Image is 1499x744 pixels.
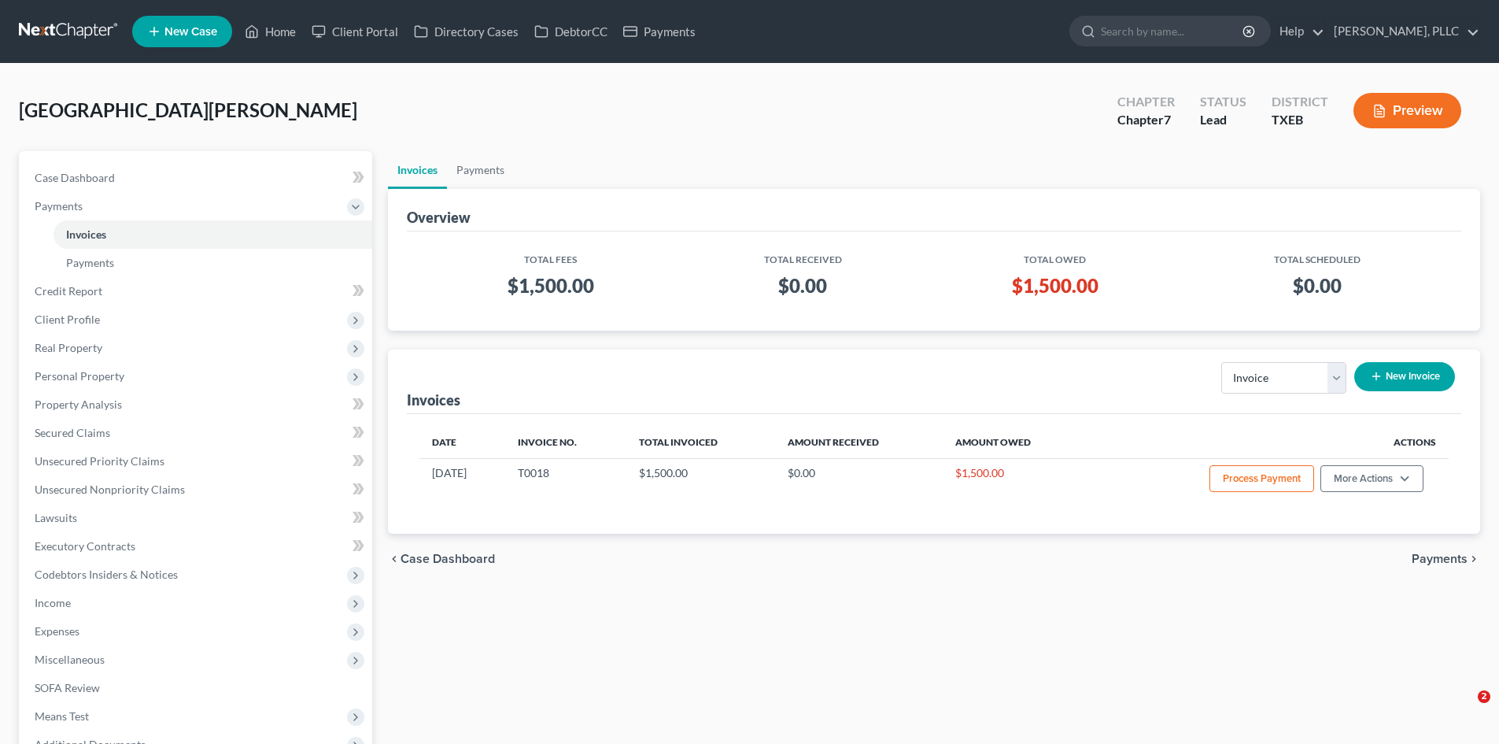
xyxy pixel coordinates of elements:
button: New Invoice [1354,362,1455,391]
div: Status [1200,93,1246,111]
span: Unsecured Nonpriority Claims [35,483,185,496]
span: Real Property [35,341,102,354]
button: More Actions [1320,465,1423,492]
a: Secured Claims [22,419,372,447]
a: SOFA Review [22,674,372,702]
input: Search by name... [1101,17,1245,46]
span: Means Test [35,709,89,723]
div: Lead [1200,111,1246,129]
a: Payments [447,151,514,189]
div: District [1272,93,1328,111]
th: Actions [1087,427,1449,458]
td: T0018 [505,458,626,502]
td: [DATE] [419,458,505,502]
a: [PERSON_NAME], PLLC [1326,17,1479,46]
th: Total Invoiced [626,427,775,458]
span: Payments [35,199,83,213]
th: Date [419,427,505,458]
button: chevron_left Case Dashboard [388,553,495,565]
a: Client Portal [304,17,406,46]
button: Preview [1353,93,1461,128]
a: Unsecured Priority Claims [22,447,372,476]
span: New Case [164,26,217,38]
a: Invoices [388,151,447,189]
h3: $0.00 [695,273,912,298]
th: Amount Owed [943,427,1087,458]
span: Invoices [66,228,106,241]
span: Executory Contracts [35,539,135,553]
i: chevron_right [1468,553,1480,565]
span: Unsecured Priority Claims [35,454,164,468]
div: Chapter [1117,93,1175,111]
a: Lawsuits [22,504,372,532]
td: $1,500.00 [626,458,775,502]
span: Client Profile [35,313,100,326]
h3: $0.00 [1199,273,1436,298]
th: Amount Received [775,427,942,458]
span: Secured Claims [35,426,110,439]
div: Chapter [1117,111,1175,129]
span: Codebtors Insiders & Notices [35,568,178,581]
span: Case Dashboard [35,171,115,184]
span: Income [35,596,71,609]
span: SOFA Review [35,681,100,694]
a: Property Analysis [22,391,372,419]
th: Total Fees [419,244,681,267]
th: Total Received [682,244,925,267]
span: Property Analysis [35,398,122,411]
a: Case Dashboard [22,164,372,192]
button: Payments chevron_right [1412,553,1480,565]
h3: $1,500.00 [432,273,669,298]
i: chevron_left [388,553,401,565]
th: Total Scheduled [1187,244,1449,267]
a: Credit Report [22,277,372,305]
span: Personal Property [35,369,124,383]
a: DebtorCC [526,17,615,46]
span: Case Dashboard [401,553,495,565]
span: 2 [1478,690,1490,703]
span: 7 [1164,112,1171,127]
th: Total Owed [924,244,1186,267]
a: Executory Contracts [22,532,372,561]
span: [GEOGRAPHIC_DATA][PERSON_NAME] [19,98,357,121]
td: $1,500.00 [943,458,1087,502]
span: Miscellaneous [35,653,105,666]
span: Payments [66,256,114,269]
div: Overview [407,208,471,227]
a: Payments [54,249,372,277]
td: $0.00 [775,458,942,502]
div: Invoices [407,391,460,409]
span: Credit Report [35,284,102,298]
a: Help [1272,17,1324,46]
span: Lawsuits [35,511,77,524]
span: Payments [1412,553,1468,565]
a: Invoices [54,220,372,249]
button: Process Payment [1209,465,1314,492]
a: Unsecured Nonpriority Claims [22,476,372,504]
iframe: Intercom live chat [1445,690,1483,728]
a: Home [237,17,304,46]
h3: $1,500.00 [936,273,1173,298]
th: Invoice No. [505,427,626,458]
a: Payments [615,17,703,46]
span: Expenses [35,624,79,638]
a: Directory Cases [406,17,526,46]
div: TXEB [1272,111,1328,129]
